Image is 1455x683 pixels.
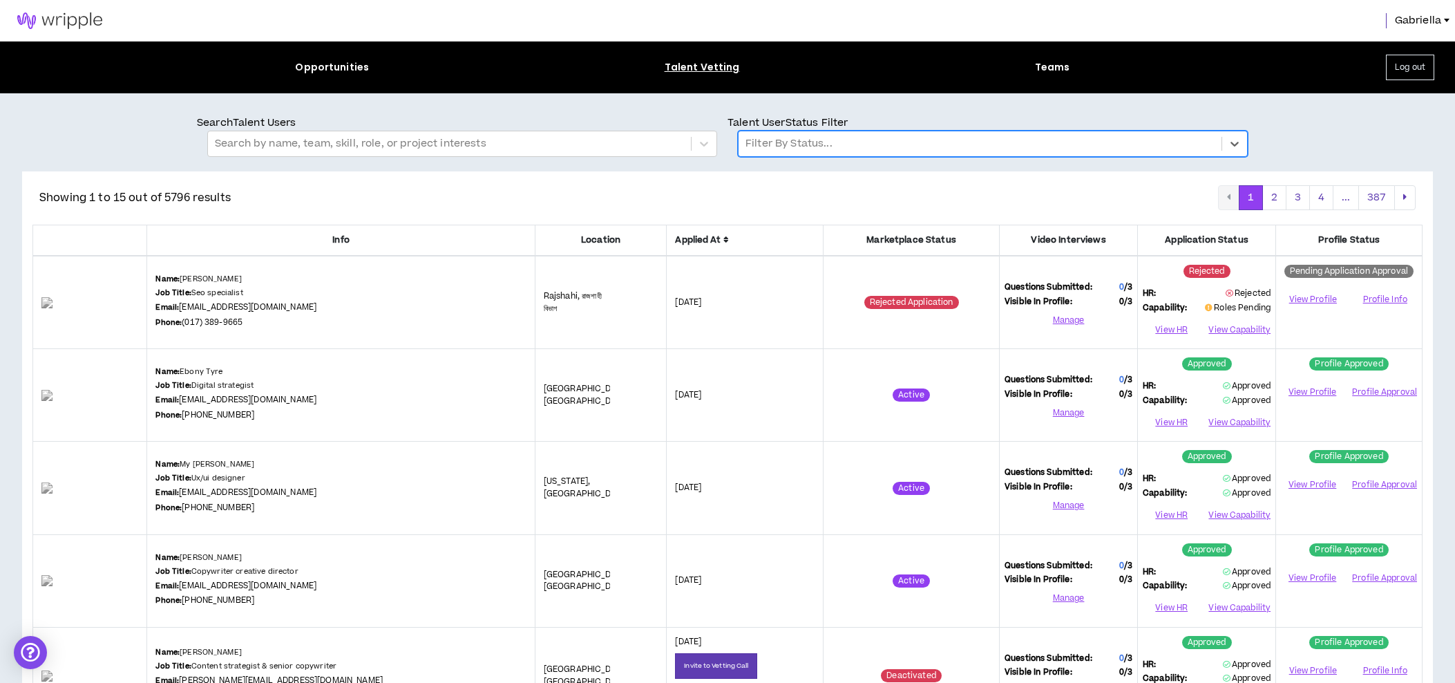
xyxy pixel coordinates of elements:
button: View Capability [1208,319,1271,340]
a: [EMAIL_ADDRESS][DOMAIN_NAME] [179,301,316,313]
a: [EMAIL_ADDRESS][DOMAIN_NAME] [179,580,316,592]
span: Questions Submitted: [1005,467,1092,479]
span: / 3 [1124,653,1132,664]
a: (017) 389-9665 [182,317,242,328]
button: Profile Approval [1352,382,1417,403]
span: Approved [1223,473,1271,485]
b: Job Title: [155,661,191,671]
img: BG1LEKKR0AdzG0ABhk6HYmvhFUZ3emfXj3cI8DuM.png [41,671,138,682]
span: Rejected [1226,288,1271,299]
div: Open Intercom Messenger [14,636,47,669]
p: [DATE] [675,636,815,648]
p: [PERSON_NAME] [155,552,242,563]
p: My [PERSON_NAME] [155,459,254,470]
a: [PHONE_NUMBER] [182,409,254,421]
span: Gabriella [1395,13,1441,28]
p: [PERSON_NAME] [155,274,242,285]
button: View HR [1143,505,1200,526]
img: Vf6tnaK0L1fMTq3JnKC9ejVSSuGWGXkJIrR6i3w0.png [41,483,138,494]
span: 0 [1119,374,1124,386]
div: Teams [1035,60,1070,75]
button: Manage [1005,496,1132,516]
div: Opportunities [295,60,369,75]
th: Location [535,225,667,256]
a: View Profile [1281,473,1344,497]
b: Phone: [155,503,182,513]
button: View Capability [1208,412,1271,433]
span: / 3 [1124,281,1132,293]
span: 0 [1119,481,1132,494]
span: / 3 [1124,389,1132,400]
span: HR: [1143,566,1156,579]
a: [EMAIL_ADDRESS][DOMAIN_NAME] [179,394,316,406]
button: 1 [1239,185,1263,210]
span: Visible In Profile: [1005,666,1072,679]
a: View Profile [1281,380,1344,404]
sup: Active [893,389,930,402]
b: Name: [155,647,180,657]
p: Content strategist & senior copywriter [155,661,336,672]
b: Phone: [155,595,182,606]
a: View Profile [1281,659,1344,683]
span: Questions Submitted: [1005,374,1092,386]
sup: Pending Application Approval [1284,265,1414,278]
button: Profile Approval [1352,568,1417,588]
b: Email: [155,302,179,312]
span: / 3 [1124,467,1132,478]
b: Job Title: [155,566,191,577]
a: [PHONE_NUMBER] [182,595,254,606]
span: Capability: [1143,487,1188,500]
p: [DATE] [675,389,815,402]
button: View HR [1143,319,1200,340]
b: Email: [155,487,179,498]
b: Name: [155,366,180,377]
button: ... [1333,185,1359,210]
span: 0 [1119,467,1124,478]
a: [EMAIL_ADDRESS][DOMAIN_NAME] [179,487,316,498]
span: Approved [1223,580,1271,592]
span: Visible In Profile: [1005,389,1072,401]
nav: pagination [1218,185,1416,210]
span: Visible In Profile: [1005,481,1072,494]
button: 3 [1286,185,1310,210]
th: Video Interviews [1000,225,1138,256]
span: 0 [1119,281,1124,293]
span: 0 [1119,574,1132,586]
sup: Approved [1182,636,1232,649]
sup: Approved [1182,357,1232,371]
span: / 3 [1124,374,1132,386]
img: aAn4okNJ0P8GN1XalK7fRVRyl6yDQPSNk2s5eXZL.png [41,297,138,308]
span: Applied At [675,234,815,247]
th: Marketplace Status [824,225,1000,256]
span: 0 [1119,653,1124,664]
th: Profile Status [1276,225,1423,256]
button: Manage [1005,402,1132,423]
span: Approved [1223,380,1271,392]
sup: Approved [1182,450,1232,463]
sup: Profile Approved [1309,636,1388,649]
span: 0 [1119,666,1132,679]
span: 0 [1119,560,1124,572]
button: Profile Info [1353,660,1417,681]
b: Name: [155,274,180,284]
span: 0 [1119,389,1132,401]
b: Email: [155,395,179,405]
p: Ebony Tyre [155,366,222,377]
button: View HR [1143,598,1200,619]
b: Name: [155,552,180,563]
p: [PERSON_NAME] [155,647,242,658]
span: Visible In Profile: [1005,296,1072,308]
sup: Approved [1182,543,1232,556]
span: HR: [1143,659,1156,671]
sup: Active [893,482,930,495]
img: f67tu2qwfuUj1uaaiuyXCbAf9T7c9AhtTZSTjDhM.png [41,575,138,586]
span: / 3 [1124,481,1132,493]
b: Name: [155,459,180,469]
b: Email: [155,581,179,591]
b: Phone: [155,317,182,328]
span: Visible In Profile: [1005,574,1072,586]
span: / 3 [1124,296,1132,308]
span: [US_STATE] , [GEOGRAPHIC_DATA] [544,476,629,500]
button: Manage [1005,310,1132,330]
a: View Profile [1281,566,1344,590]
